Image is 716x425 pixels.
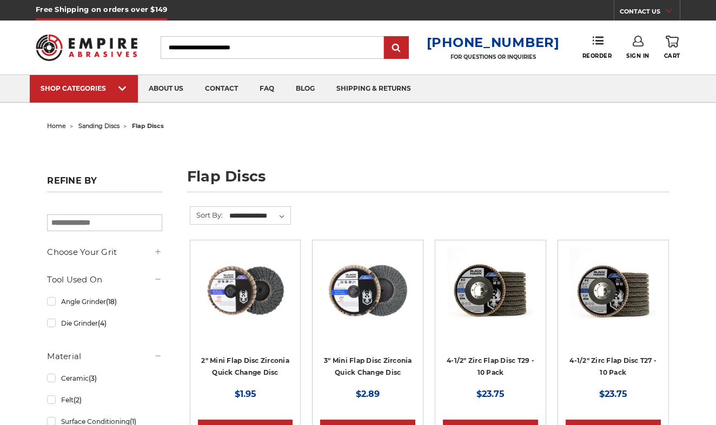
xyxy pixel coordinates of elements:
a: CONTACT US [620,5,680,21]
a: sanding discs [78,122,120,130]
img: 4.5" Black Hawk Zirconia Flap Disc 10 Pack [447,248,534,334]
a: 4.5" Black Hawk Zirconia Flap Disc 10 Pack [443,248,538,343]
a: Cart [664,36,680,59]
a: 2" Mini Flap Disc Zirconia Quick Change Disc [201,356,289,377]
div: SHOP CATEGORIES [41,84,127,92]
h5: Refine by [47,176,162,192]
span: Cart [664,52,680,59]
a: home [47,122,66,130]
img: BHA 3" Quick Change 60 Grit Flap Disc for Fine Grinding and Finishing [324,248,411,334]
p: FOR QUESTIONS OR INQUIRIES [427,53,560,60]
h1: flap discs [187,169,669,192]
span: $2.89 [356,389,380,399]
select: Sort By: [228,208,290,224]
span: (18) [106,298,117,306]
a: shipping & returns [326,75,422,103]
h5: Material [47,350,162,363]
a: Quick view [453,280,528,302]
a: Quick view [208,280,283,302]
a: Black Hawk 4-1/2" x 7/8" Flap Disc Type 27 - 10 Pack [566,248,661,343]
h5: Tool Used On [47,273,162,286]
img: Empire Abrasives [36,28,137,68]
span: $23.75 [599,389,627,399]
a: Angle Grinder [47,292,162,311]
input: Submit [386,37,407,59]
img: Black Hawk 4-1/2" x 7/8" Flap Disc Type 27 - 10 Pack [570,248,657,334]
a: Black Hawk Abrasives 2-inch Zirconia Flap Disc with 60 Grit Zirconia for Smooth Finishing [198,248,293,343]
span: (2) [74,396,82,404]
a: blog [285,75,326,103]
a: 4-1/2" Zirc Flap Disc T27 - 10 Pack [569,356,657,377]
a: Die Grinder [47,314,162,333]
a: Ceramic [47,369,162,388]
a: Quick view [330,280,405,302]
a: faq [249,75,285,103]
a: about us [138,75,194,103]
span: Reorder [582,52,612,59]
h5: Choose Your Grit [47,246,162,259]
span: $1.95 [235,389,256,399]
span: (4) [98,319,107,327]
span: Sign In [626,52,649,59]
img: Black Hawk Abrasives 2-inch Zirconia Flap Disc with 60 Grit Zirconia for Smooth Finishing [202,248,289,334]
label: Sort By: [190,207,223,223]
a: 4-1/2" Zirc Flap Disc T29 - 10 Pack [447,356,534,377]
a: Reorder [582,36,612,59]
a: 3" Mini Flap Disc Zirconia Quick Change Disc [324,356,412,377]
span: (3) [89,374,97,382]
span: $23.75 [476,389,505,399]
a: BHA 3" Quick Change 60 Grit Flap Disc for Fine Grinding and Finishing [320,248,415,343]
a: contact [194,75,249,103]
span: flap discs [132,122,164,130]
a: [PHONE_NUMBER] [427,35,560,50]
a: Quick view [576,280,651,302]
a: Felt [47,390,162,409]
